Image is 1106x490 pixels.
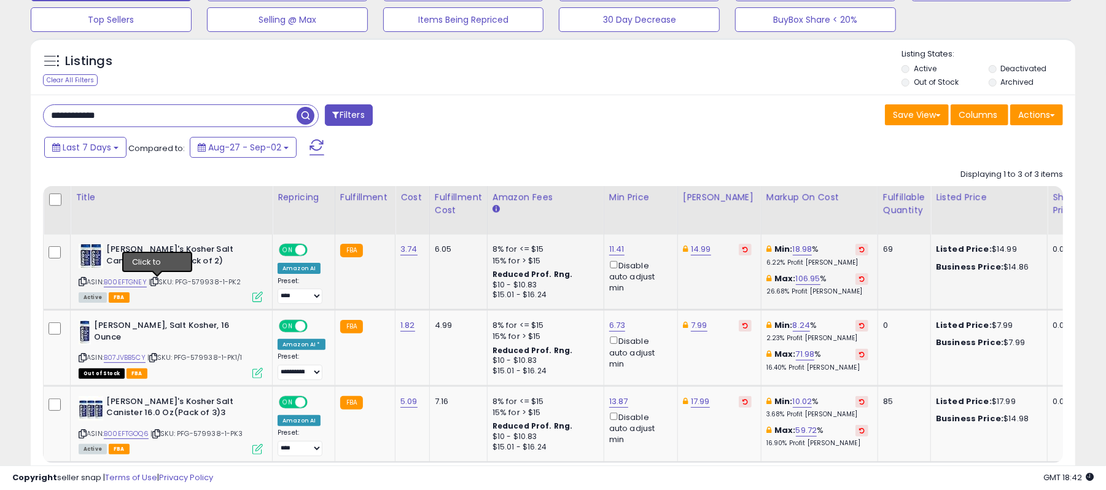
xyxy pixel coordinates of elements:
div: Min Price [609,191,672,204]
div: % [766,244,868,266]
a: 11.41 [609,243,625,255]
b: [PERSON_NAME]'s Kosher Salt Canister 16.0 OZ (Pack of 2) [106,244,255,270]
b: [PERSON_NAME], Salt Kosher, 16 Ounce [94,320,243,346]
label: Archived [1001,77,1034,87]
a: Privacy Policy [159,472,213,483]
img: 41DwHM7PYmL._SL40_.jpg [79,320,91,344]
div: Amazon AI * [278,339,325,350]
a: 59.72 [796,424,817,437]
p: 26.68% Profit [PERSON_NAME] [766,287,868,296]
b: Min: [774,243,793,255]
div: Amazon AI [278,263,321,274]
a: 10.02 [793,395,812,408]
a: 14.99 [691,243,711,255]
a: 6.73 [609,319,626,332]
div: Disable auto adjust min [609,259,668,294]
b: Reduced Prof. Rng. [493,421,573,431]
span: OFF [306,321,325,332]
div: 15% for > $15 [493,407,594,418]
div: Preset: [278,277,325,305]
small: Amazon Fees. [493,204,500,215]
div: 8% for <= $15 [493,320,594,331]
a: B00EFTGOQ6 [104,429,149,439]
small: FBA [340,396,363,410]
div: $14.98 [936,413,1038,424]
p: 6.22% Profit [PERSON_NAME] [766,259,868,267]
span: ON [280,321,295,332]
span: All listings currently available for purchase on Amazon [79,444,107,454]
div: Cost [400,191,424,204]
div: 4.99 [435,320,478,331]
span: Aug-27 - Sep-02 [208,141,281,154]
div: % [766,320,868,343]
button: Last 7 Days [44,137,127,158]
a: 8.24 [793,319,811,332]
a: 71.98 [796,348,815,360]
button: Aug-27 - Sep-02 [190,137,297,158]
div: ASIN: [79,320,263,377]
b: Min: [774,395,793,407]
div: $14.99 [936,244,1038,255]
label: Deactivated [1001,63,1047,74]
div: Repricing [278,191,330,204]
div: 0.00 [1053,320,1073,331]
div: Amazon AI [278,415,321,426]
div: $17.99 [936,396,1038,407]
b: Reduced Prof. Rng. [493,269,573,279]
div: Amazon Fees [493,191,599,204]
span: Last 7 Days [63,141,111,154]
div: % [766,396,868,419]
span: ON [280,397,295,408]
div: 6.05 [435,244,478,255]
button: Items Being Repriced [383,7,544,32]
span: Columns [959,109,997,121]
div: 69 [883,244,921,255]
div: $10 - $10.83 [493,280,594,290]
span: OFF [306,397,325,408]
strong: Copyright [12,472,57,483]
div: [PERSON_NAME] [683,191,756,204]
p: 16.40% Profit [PERSON_NAME] [766,364,868,372]
a: 18.98 [793,243,812,255]
button: Selling @ Max [207,7,368,32]
span: Compared to: [128,142,185,154]
div: ASIN: [79,396,263,453]
div: Preset: [278,429,325,456]
span: All listings currently available for purchase on Amazon [79,292,107,303]
h5: Listings [65,53,112,70]
div: 85 [883,396,921,407]
div: Fulfillable Quantity [883,191,925,217]
span: ON [280,245,295,255]
div: Fulfillment [340,191,390,204]
div: 7.16 [435,396,478,407]
span: | SKU: PFG-579938-1-PK2 [149,277,241,287]
button: Columns [951,104,1008,125]
div: % [766,273,868,296]
a: 5.09 [400,395,418,408]
div: Markup on Cost [766,191,873,204]
b: Max: [774,424,796,436]
div: 0 [883,320,921,331]
small: FBA [340,244,363,257]
div: Disable auto adjust min [609,410,668,446]
span: All listings that are currently out of stock and unavailable for purchase on Amazon [79,368,125,379]
div: $10 - $10.83 [493,356,594,366]
div: Disable auto adjust min [609,334,668,370]
b: Listed Price: [936,395,992,407]
a: 3.74 [400,243,418,255]
b: Max: [774,348,796,360]
span: FBA [109,292,130,303]
div: $14.86 [936,262,1038,273]
b: Business Price: [936,336,1003,348]
a: B00EFTGNEY [104,277,147,287]
p: 3.68% Profit [PERSON_NAME] [766,410,868,419]
a: 7.99 [691,319,707,332]
span: FBA [127,368,147,379]
button: Save View [885,104,949,125]
div: seller snap | | [12,472,213,484]
div: Displaying 1 to 3 of 3 items [960,169,1063,181]
b: Business Price: [936,413,1003,424]
button: Actions [1010,104,1063,125]
div: Clear All Filters [43,74,98,86]
span: FBA [109,444,130,454]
